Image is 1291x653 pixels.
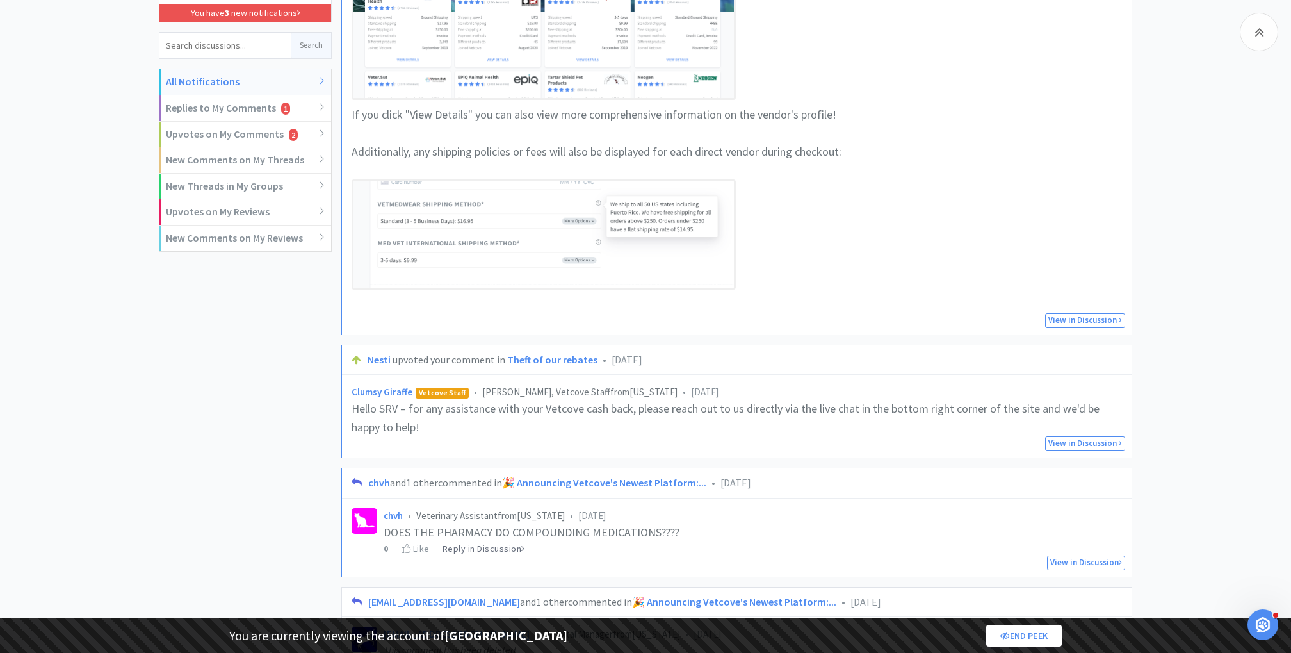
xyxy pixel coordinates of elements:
div: and commented in [342,468,1132,499]
span: • [570,509,573,522]
div: Upvotes on My Reviews [159,199,331,226]
a: Nesti [368,353,391,366]
div: [PERSON_NAME], Vetcove Staff from [US_STATE] [352,384,1122,400]
span: If you click "View Details" you can also view more comprehensive information on the vendor's prof... [352,107,836,122]
div: New Threads in My Groups [159,174,331,200]
a: 🎉 Announcing Vetcove's Newest Platform:... [632,595,836,608]
i: 2 [289,129,298,141]
span: • [474,386,477,398]
span: • [711,476,715,489]
strong: [GEOGRAPHIC_DATA] [444,627,567,643]
span: Hello SRV – for any assistance with your Vetcove cash back, please reach out to us directly via t... [352,401,1102,434]
div: Veterinary Assistant from [US_STATE] [384,508,1122,524]
div: Like [402,541,430,556]
span: • [841,595,845,608]
a: View in Discussion [1047,556,1125,570]
a: You have3 new notifications [159,4,331,22]
i: 1 [281,103,290,115]
span: Additionally, any shipping policies or fees will also be displayed for each direct vendor during ... [352,144,841,159]
strong: 0 [384,543,389,554]
span: DOES THE PHARMACY DO COMPOUNDING MEDICATIONS???? [384,525,679,540]
a: View in Discussion [1045,436,1125,451]
div: upvoted your comment in [342,345,1132,376]
div: New Comments on My Threads [159,147,331,174]
a: 🎉 Announcing Vetcove's Newest Platform:... [502,476,706,489]
iframe: Intercom live chat [1247,609,1278,640]
a: View in Discussion [1045,313,1125,328]
strong: 3 [225,7,229,19]
a: [EMAIL_ADDRESS][DOMAIN_NAME] [368,595,520,608]
span: • [603,353,606,366]
div: Replies to My Comments [159,95,331,122]
span: [DATE] [720,476,751,489]
span: • [683,386,686,398]
span: 1 other [406,476,438,489]
div: New Comments on My Reviews [159,226,331,251]
span: [DATE] [612,353,642,366]
img: Screenshot%202025-10-01%20at%2012-1759337328.png [352,179,736,290]
a: End Peek [986,625,1062,647]
a: Theft of our rebates [507,353,597,366]
a: Reply in Discussion [443,541,525,556]
p: You are currently viewing the account of [229,625,567,646]
span: [DATE] [691,386,719,398]
span: [DATE] [578,509,606,522]
span: • [408,509,411,522]
div: All Notifications [159,69,331,95]
span: [DATE] [850,595,881,608]
a: chvh [384,509,403,522]
input: Search discussions... [159,33,291,58]
a: chvh [368,476,390,489]
span: 1 other [536,595,568,608]
button: Search [291,33,331,58]
div: and commented in [342,588,1132,618]
div: Upvotes on My Comments [159,122,331,148]
a: Clumsy Giraffe [352,386,412,398]
span: Vetcove Staff [416,388,468,397]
